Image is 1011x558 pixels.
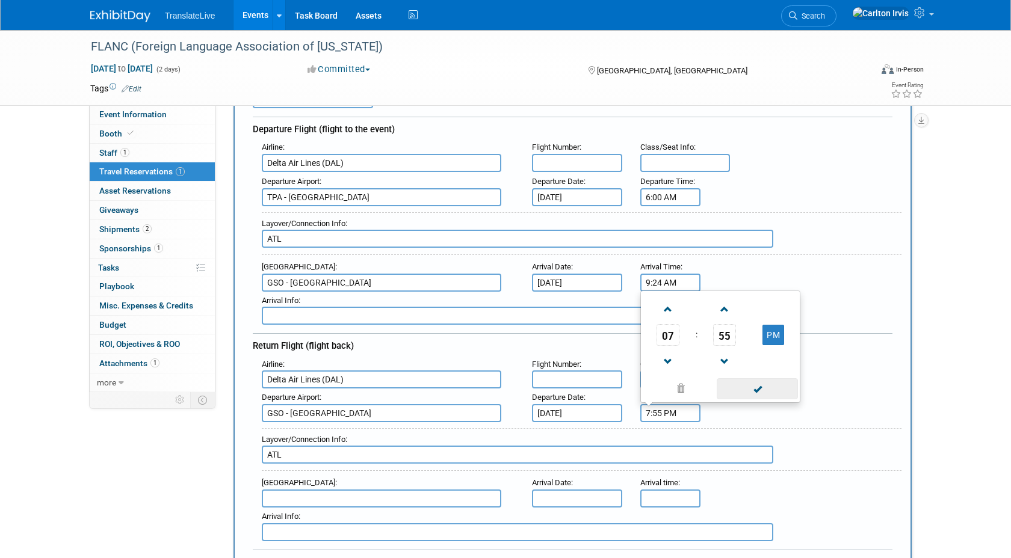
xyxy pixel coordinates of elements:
span: Event Information [99,109,167,119]
td: Toggle Event Tabs [191,392,215,408]
span: Return Flight (flight back) [253,340,354,351]
span: Playbook [99,281,134,291]
div: Event Format [800,63,924,81]
a: Increment Minute [713,293,736,324]
span: 1 [154,244,163,253]
span: Arrival time [640,478,678,487]
span: Flight Number [532,360,580,369]
span: Attachments [99,358,159,368]
span: TranslateLive [165,11,215,20]
a: Clear selection [643,381,718,397]
span: Arrival Time [640,262,681,271]
a: Edit [122,85,141,93]
span: 1 [150,358,159,367]
span: Sponsorships [99,244,163,253]
small: : [262,393,321,402]
small: : [640,478,680,487]
a: Attachments1 [90,354,215,373]
span: Airline [262,360,283,369]
img: Carlton Irvis [852,7,909,20]
a: Staff1 [90,144,215,162]
span: Departure Date [532,177,584,186]
i: Booth reservation complete [128,130,134,136]
small: : [262,512,300,521]
img: ExhibitDay [90,10,150,22]
span: Tasks [98,263,119,272]
span: to [116,64,128,73]
a: Done [716,381,799,398]
span: Layover/Connection Info [262,219,345,228]
span: [GEOGRAPHIC_DATA], [GEOGRAPHIC_DATA] [597,66,747,75]
button: PM [762,325,784,345]
span: (2 days) [155,66,181,73]
span: [GEOGRAPHIC_DATA] [262,262,335,271]
span: Booth [99,129,136,138]
small: : [532,360,581,369]
a: Shipments2 [90,220,215,239]
span: Departure Airport [262,177,320,186]
div: In-Person [895,65,924,74]
span: Arrival Date [532,478,571,487]
span: Layover/Connection Info [262,435,345,444]
span: Departure Airport [262,393,320,402]
span: Flight Number [532,143,580,152]
td: : [693,324,700,346]
span: [GEOGRAPHIC_DATA] [262,478,335,487]
small: : [262,143,285,152]
span: Asset Reservations [99,186,171,195]
a: Decrement Minute [713,346,736,376]
span: Departure Flight (flight to the event) [253,124,395,135]
span: Arrival Info [262,296,298,305]
small: : [532,177,586,186]
img: Format-Inperson.png [882,64,894,74]
span: Arrival Date [532,262,571,271]
td: Personalize Event Tab Strip [170,392,191,408]
a: Search [781,5,836,26]
small: : [532,262,573,271]
small: : [262,262,337,271]
a: Asset Reservations [90,182,215,200]
span: Staff [99,148,129,158]
small: : [532,478,573,487]
span: Airline [262,143,283,152]
a: Tasks [90,259,215,277]
a: Travel Reservations1 [90,162,215,181]
small: : [262,177,321,186]
a: Misc. Expenses & Credits [90,296,215,315]
a: Sponsorships1 [90,239,215,258]
span: Travel Reservations [99,167,185,176]
span: Misc. Expenses & Credits [99,301,193,310]
a: Playbook [90,277,215,296]
span: Departure Date [532,393,584,402]
small: : [640,177,695,186]
span: 2 [143,224,152,233]
span: Departure Time [640,177,693,186]
span: Pick Hour [657,324,679,346]
a: Booth [90,124,215,143]
small: : [640,143,696,152]
a: Event Information [90,105,215,124]
span: Shipments [99,224,152,234]
small: : [262,360,285,369]
div: FLANC (Foreign Language Association of [US_STATE]) [87,36,853,58]
span: 1 [176,167,185,176]
a: Increment Hour [657,293,679,324]
small: : [640,262,682,271]
span: 1 [120,148,129,157]
a: Decrement Hour [657,346,679,376]
span: [DATE] [DATE] [90,63,153,74]
small: : [262,219,347,228]
small: : [532,393,586,402]
span: ROI, Objectives & ROO [99,339,180,349]
span: more [97,378,116,387]
a: Giveaways [90,201,215,219]
a: more [90,373,215,392]
div: Event Rating [891,82,923,88]
span: Pick Minute [713,324,736,346]
small: : [262,478,337,487]
td: Tags [90,82,141,94]
span: Arrival Info [262,512,298,521]
span: Search [797,11,825,20]
body: Rich Text Area. Press ALT-0 for help. [7,5,622,17]
a: Budget [90,316,215,334]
